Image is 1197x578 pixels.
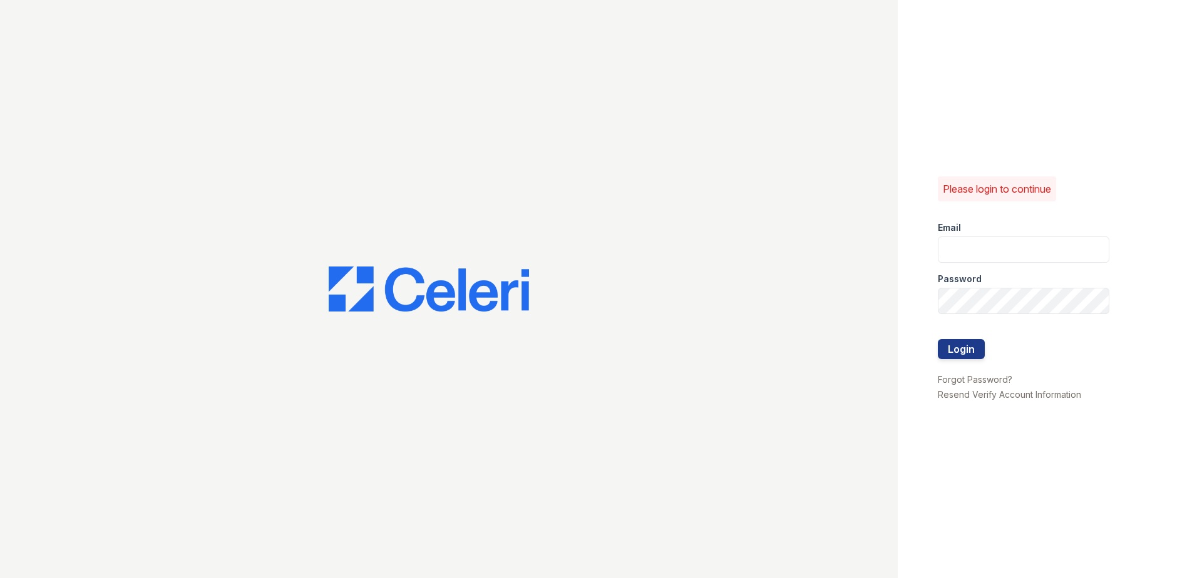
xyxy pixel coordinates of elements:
label: Password [938,273,982,285]
a: Resend Verify Account Information [938,389,1081,400]
a: Forgot Password? [938,374,1012,385]
p: Please login to continue [943,181,1051,196]
img: CE_Logo_Blue-a8612792a0a2168367f1c8372b55b34899dd931a85d93a1a3d3e32e68fde9ad4.png [329,266,529,312]
button: Login [938,339,985,359]
label: Email [938,221,961,234]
